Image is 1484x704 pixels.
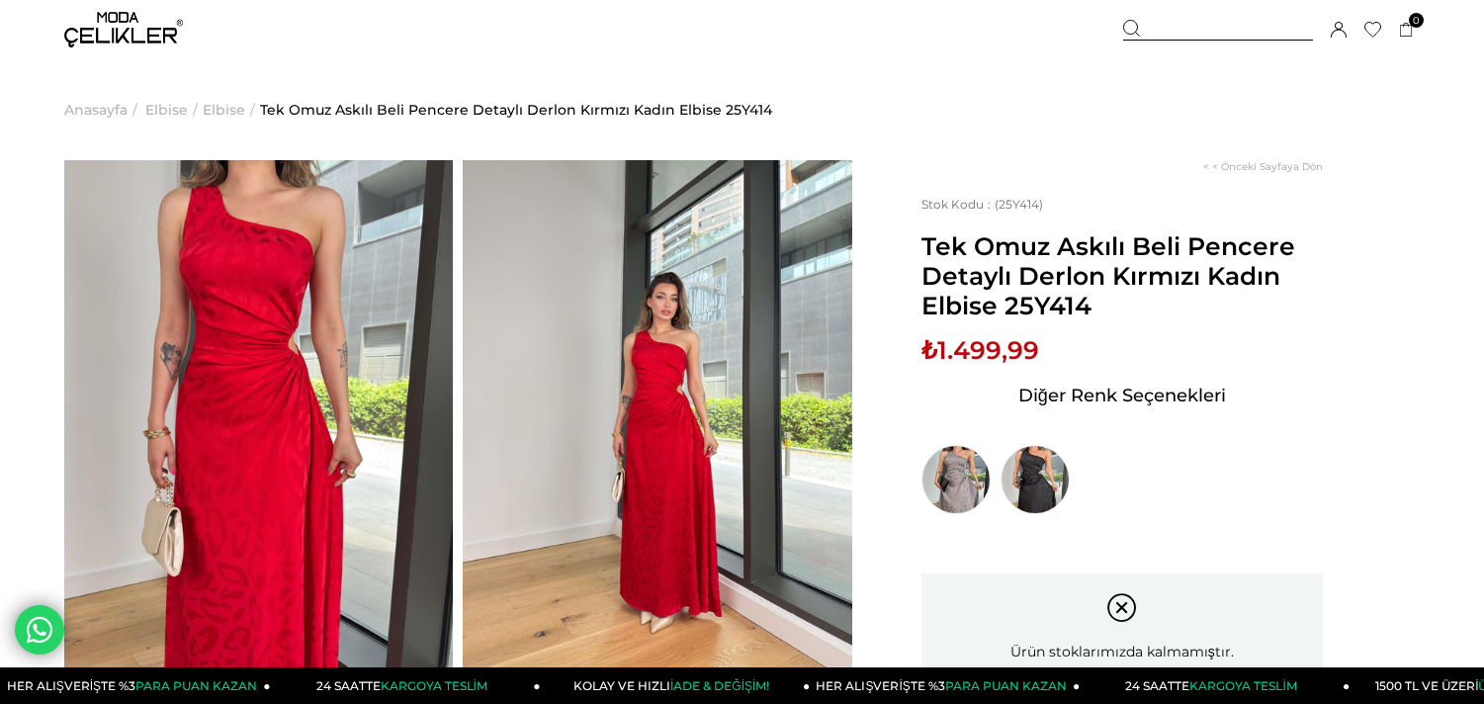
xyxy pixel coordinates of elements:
span: KARGOYA TESLİM [1189,678,1296,693]
a: 0 [1399,23,1414,38]
a: 24 SAATTEKARGOYA TESLİM [1080,667,1350,704]
li: > [203,59,260,160]
li: > [145,59,203,160]
span: PARA PUAN KAZAN [945,678,1067,693]
img: Tek Omuz Askılı Beli Pencere Detaylı Derlon Siyah Kadın Elbise 25Y414 [1001,445,1070,514]
li: > [64,59,142,160]
img: Tek Omuz Askılı Beli Pencere Detaylı Derlon Gri Kadın Elbise 25Y414 [921,445,991,514]
span: ₺1.499,99 [921,335,1039,365]
span: Diğer Renk Seçenekleri [1018,380,1226,411]
img: Derlon eelbise 25Y414 [64,160,453,678]
div: Ürün stoklarımızda kalmamıştır. [921,573,1323,681]
a: Elbise [145,59,188,160]
span: Tek Omuz Askılı Beli Pencere Detaylı Derlon Kırmızı Kadın Elbise 25Y414 [921,231,1323,320]
a: KOLAY VE HIZLIİADE & DEĞİŞİM! [540,667,810,704]
a: 24 SAATTEKARGOYA TESLİM [270,667,540,704]
a: HER ALIŞVERİŞTE %3PARA PUAN KAZAN [1,667,271,704]
img: logo [64,12,183,47]
a: < < Önceki Sayfaya Dön [1203,160,1323,173]
span: 0 [1409,13,1424,28]
span: PARA PUAN KAZAN [135,678,257,693]
a: Anasayfa [64,59,128,160]
span: İADE & DEĞİŞİM! [670,678,769,693]
span: Stok Kodu [921,197,995,212]
span: KARGOYA TESLİM [381,678,487,693]
a: Elbise [203,59,245,160]
img: Derlon eelbise 25Y414 [463,160,851,678]
span: (25Y414) [921,197,1043,212]
a: HER ALIŞVERİŞTE %3PARA PUAN KAZAN [810,667,1080,704]
a: Tek Omuz Askılı Beli Pencere Detaylı Derlon Kırmızı Kadın Elbise 25Y414 [260,59,772,160]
